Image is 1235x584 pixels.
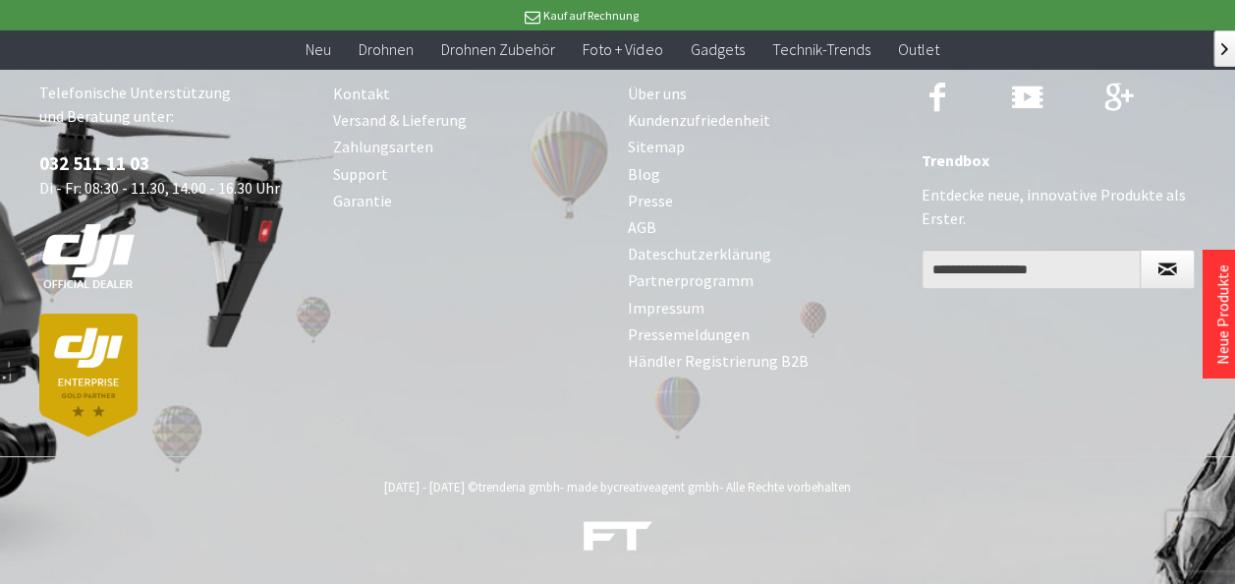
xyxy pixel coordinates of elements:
[441,39,555,59] span: Drohnen Zubehör
[39,223,138,290] img: white-dji-schweiz-logo-official_140x140.png
[478,479,560,496] a: trenderia gmbh
[676,29,758,70] a: Gadgets
[1221,43,1228,55] span: 
[628,107,902,134] a: Kundenzufriedenheit
[883,29,952,70] a: Outlet
[922,183,1196,230] p: Entdecke neue, innovative Produkte als Erster.
[345,29,427,70] a: Drohnen
[613,479,719,496] a: creativeagent gmbh
[333,107,607,134] a: Versand & Lieferung
[690,39,744,59] span: Gadgets
[628,321,902,348] a: Pressemeldungen
[771,39,870,59] span: Technik-Trends
[584,521,652,552] img: ft-white-trans-footer.png
[292,29,345,70] a: Neu
[628,241,902,267] a: Dateschutzerklärung
[1140,250,1195,289] button: Newsletter abonnieren
[333,161,607,188] a: Support
[628,188,902,214] a: Presse
[306,39,331,59] span: Neu
[628,348,902,375] a: Händler Registrierung B2B
[758,29,883,70] a: Technik-Trends
[333,188,607,214] a: Garantie
[427,29,569,70] a: Drohnen Zubehör
[584,523,652,558] a: DJI Drohnen, Trends & Gadgets Shop
[628,267,902,294] a: Partnerprogramm
[39,151,149,175] a: 032 511 11 03
[1212,264,1232,365] a: Neue Produkte
[333,81,607,107] a: Kontakt
[922,250,1141,289] input: Ihre E-Mail Adresse
[39,314,138,437] img: dji-partner-enterprise_goldLoJgYOWPUIEBO.png
[39,81,313,437] p: Telefonische Unterstützung und Beratung unter: Di - Fr: 08:30 - 11.30, 14.00 - 16.30 Uhr
[628,134,902,160] a: Sitemap
[569,29,676,70] a: Foto + Video
[359,39,414,59] span: Drohnen
[583,39,662,59] span: Foto + Video
[897,39,938,59] span: Outlet
[16,479,1219,496] div: [DATE] - [DATE] © - made by - Alle Rechte vorbehalten
[628,81,902,107] a: Über uns
[628,214,902,241] a: AGB
[628,161,902,188] a: Blog
[333,134,607,160] a: Zahlungsarten
[922,147,1196,173] div: Trendbox
[628,295,902,321] a: Impressum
